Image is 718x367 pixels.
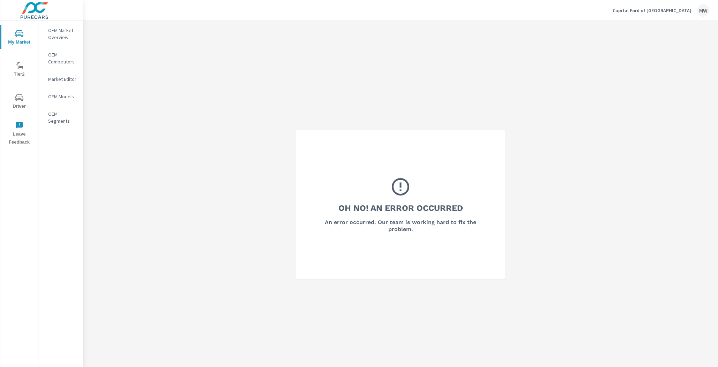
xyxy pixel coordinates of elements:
[315,219,486,233] h6: An error occurred. Our team is working hard to fix the problem.
[38,49,83,67] div: OEM Competitors
[0,21,38,149] div: nav menu
[2,121,36,146] span: Leave Feedback
[697,4,710,17] div: MW
[48,27,77,41] p: OEM Market Overview
[48,93,77,100] p: OEM Models
[38,109,83,126] div: OEM Segments
[38,74,83,84] div: Market Editor
[338,202,463,214] h3: Oh No! An Error Occurred
[48,51,77,65] p: OEM Competitors
[48,76,77,83] p: Market Editor
[2,29,36,46] span: My Market
[48,110,77,124] p: OEM Segments
[38,25,83,43] div: OEM Market Overview
[613,7,691,14] p: Capital Ford of [GEOGRAPHIC_DATA]
[38,91,83,102] div: OEM Models
[2,93,36,110] span: Driver
[2,61,36,78] span: Tier2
